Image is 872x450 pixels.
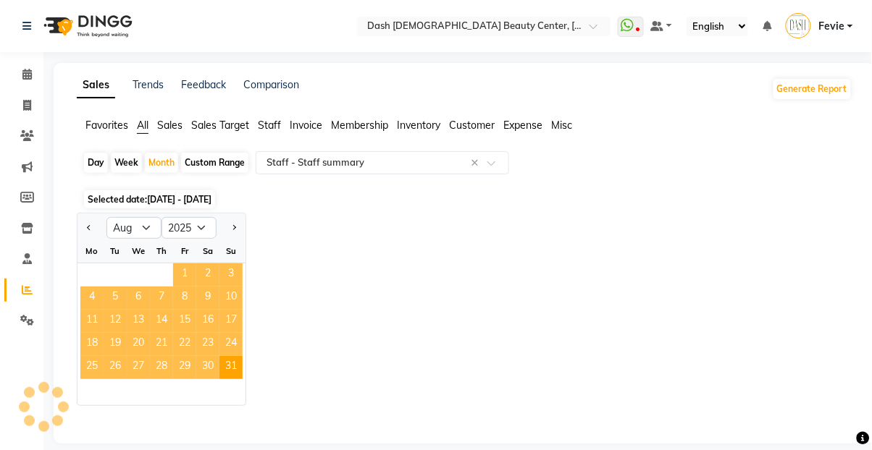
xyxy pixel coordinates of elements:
[449,119,495,132] span: Customer
[774,79,851,99] button: Generate Report
[219,333,243,356] div: Sunday, August 24, 2025
[127,356,150,379] div: Wednesday, August 27, 2025
[127,356,150,379] span: 27
[37,6,136,46] img: logo
[219,310,243,333] span: 17
[219,286,243,310] span: 10
[80,310,104,333] span: 11
[219,356,243,379] span: 31
[104,356,127,379] span: 26
[150,333,173,356] span: 21
[258,119,281,132] span: Staff
[219,286,243,310] div: Sunday, August 10, 2025
[173,310,196,333] div: Friday, August 15, 2025
[173,239,196,263] div: Fr
[173,333,196,356] div: Friday, August 22, 2025
[219,263,243,286] span: 3
[173,286,196,310] div: Friday, August 8, 2025
[150,239,173,263] div: Th
[219,263,243,286] div: Sunday, August 3, 2025
[196,356,219,379] div: Saturday, August 30, 2025
[104,286,127,310] span: 5
[786,13,811,38] img: Fevie
[196,263,219,286] span: 2
[83,216,95,239] button: Previous month
[181,78,226,91] a: Feedback
[127,310,150,333] span: 13
[104,286,127,310] div: Tuesday, August 5, 2025
[150,356,173,379] span: 28
[196,333,219,356] div: Saturday, August 23, 2025
[104,333,127,356] div: Tuesday, August 19, 2025
[147,194,211,205] span: [DATE] - [DATE]
[127,286,150,310] div: Wednesday, August 6, 2025
[173,356,196,379] span: 29
[80,333,104,356] span: 18
[191,119,249,132] span: Sales Target
[173,356,196,379] div: Friday, August 29, 2025
[127,286,150,310] span: 6
[173,286,196,310] span: 8
[551,119,572,132] span: Misc
[196,310,219,333] div: Saturday, August 16, 2025
[228,216,240,239] button: Next month
[85,119,128,132] span: Favorites
[80,310,104,333] div: Monday, August 11, 2025
[133,78,164,91] a: Trends
[127,239,150,263] div: We
[196,286,219,310] span: 9
[173,310,196,333] span: 15
[111,153,142,173] div: Week
[150,310,173,333] div: Thursday, August 14, 2025
[150,286,173,310] div: Thursday, August 7, 2025
[173,263,196,286] div: Friday, August 1, 2025
[290,119,322,132] span: Invoice
[80,333,104,356] div: Monday, August 18, 2025
[80,286,104,310] span: 4
[150,333,173,356] div: Thursday, August 21, 2025
[77,72,115,98] a: Sales
[196,356,219,379] span: 30
[104,239,127,263] div: Tu
[80,239,104,263] div: Mo
[162,217,217,239] select: Select year
[127,310,150,333] div: Wednesday, August 13, 2025
[503,119,542,132] span: Expense
[196,239,219,263] div: Sa
[80,356,104,379] div: Monday, August 25, 2025
[173,333,196,356] span: 22
[127,333,150,356] div: Wednesday, August 20, 2025
[104,310,127,333] div: Tuesday, August 12, 2025
[104,310,127,333] span: 12
[196,333,219,356] span: 23
[127,333,150,356] span: 20
[150,356,173,379] div: Thursday, August 28, 2025
[150,310,173,333] span: 14
[80,286,104,310] div: Monday, August 4, 2025
[137,119,148,132] span: All
[196,286,219,310] div: Saturday, August 9, 2025
[219,356,243,379] div: Sunday, August 31, 2025
[84,153,108,173] div: Day
[157,119,183,132] span: Sales
[219,310,243,333] div: Sunday, August 17, 2025
[219,333,243,356] span: 24
[397,119,440,132] span: Inventory
[219,239,243,263] div: Su
[196,263,219,286] div: Saturday, August 2, 2025
[818,19,844,34] span: Fevie
[181,153,248,173] div: Custom Range
[84,190,215,208] span: Selected date:
[104,333,127,356] span: 19
[471,156,483,171] span: Clear all
[145,153,178,173] div: Month
[150,286,173,310] span: 7
[173,263,196,286] span: 1
[331,119,388,132] span: Membership
[80,356,104,379] span: 25
[243,78,299,91] a: Comparison
[104,356,127,379] div: Tuesday, August 26, 2025
[106,217,162,239] select: Select month
[196,310,219,333] span: 16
